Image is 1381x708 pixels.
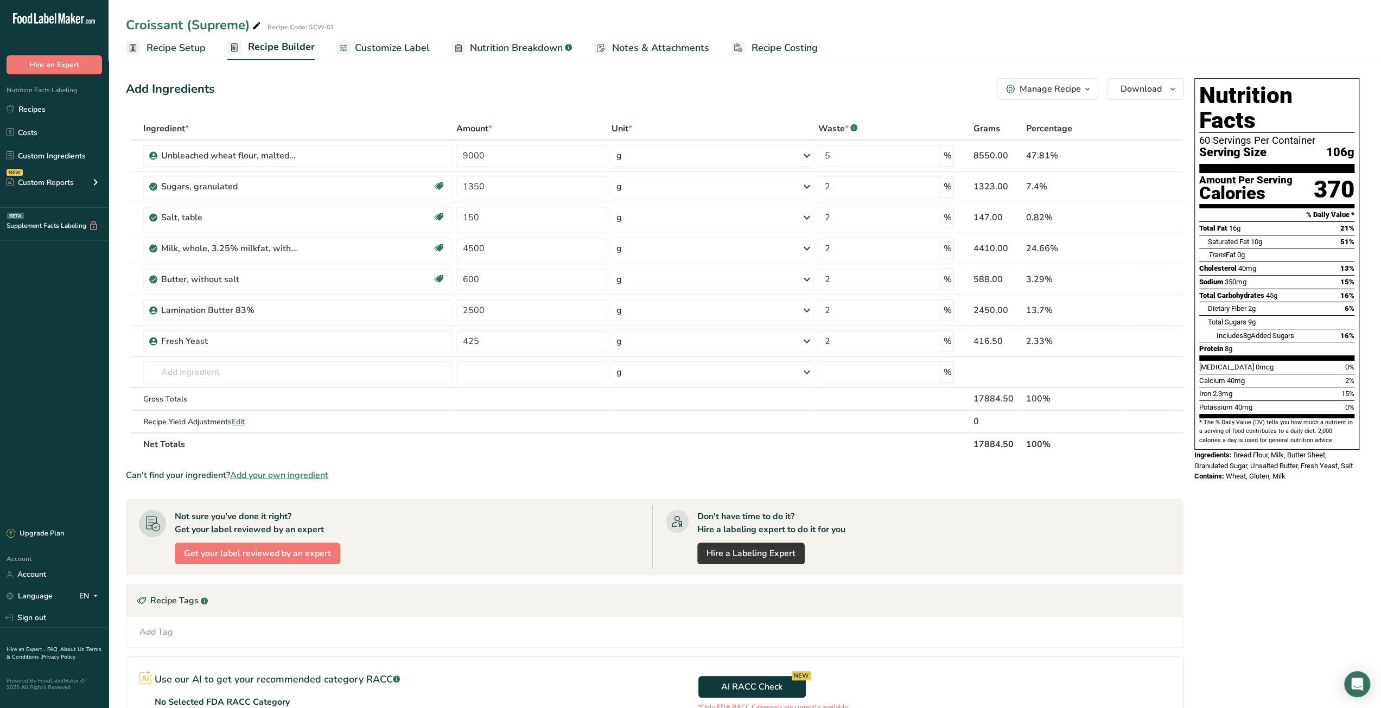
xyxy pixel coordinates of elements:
[161,149,297,162] div: Unbleached wheat flour, malted barley flour, [MEDICAL_DATA], reduced iron, [MEDICAL_DATA] mononit...
[126,584,1183,617] div: Recipe Tags
[973,149,1022,162] div: 8550.00
[612,41,709,55] span: Notes & Attachments
[1208,304,1246,312] span: Dietary Fiber
[1345,363,1354,371] span: 0%
[973,211,1022,224] div: 147.00
[752,41,818,55] span: Recipe Costing
[139,626,173,639] div: Add Tag
[1225,278,1246,286] span: 350mg
[973,392,1022,405] div: 17884.50
[161,242,297,255] div: Milk, whole, 3.25% milkfat, without added vitamin A and [MEDICAL_DATA]
[7,678,102,691] div: Powered By FoodLabelMaker © 2025 All Rights Reserved
[1213,390,1232,398] span: 2.3mg
[1234,403,1252,411] span: 40mg
[1024,432,1128,455] th: 100%
[7,586,53,605] a: Language
[1199,175,1293,186] div: Amount Per Serving
[616,211,622,224] div: g
[7,169,23,176] div: NEW
[1243,331,1251,340] span: 8g
[616,149,622,162] div: g
[1026,242,1126,255] div: 24.66%
[1314,175,1354,204] div: 370
[1026,304,1126,317] div: 13.7%
[126,36,206,60] a: Recipe Setup
[1237,251,1245,259] span: 0g
[232,417,245,427] span: Edit
[143,361,452,383] input: Add Ingredient
[792,671,811,680] div: NEW
[616,366,622,379] div: g
[697,510,845,536] div: Don't have time to do it? Hire a labeling expert to do it for you
[1208,251,1236,259] span: Fat
[126,469,1183,482] div: Can't find your ingredient?
[147,41,206,55] span: Recipe Setup
[1340,224,1354,232] span: 21%
[7,646,45,653] a: Hire an Expert .
[7,177,74,188] div: Custom Reports
[60,646,86,653] a: About Us .
[456,122,492,135] span: Amount
[1256,363,1274,371] span: 0mcg
[248,40,315,54] span: Recipe Builder
[1326,146,1354,160] span: 106g
[1199,264,1237,272] span: Cholesterol
[1194,451,1232,459] span: Ingredients:
[1026,211,1126,224] div: 0.82%
[1026,392,1126,405] div: 100%
[973,304,1022,317] div: 2450.00
[1194,451,1353,470] span: Bread Flour, Milk, Butter Sheet, Granulated Sugar, Unsalted Butter, Fresh Yeast, Salt
[175,510,324,536] div: Not sure you've done it right? Get your label reviewed by an expert
[143,393,452,405] div: Gross Totals
[1199,83,1354,133] h1: Nutrition Facts
[1226,472,1285,480] span: Wheat, Gluten, Milk
[1248,318,1256,326] span: 9g
[973,415,1022,428] div: 0
[143,122,189,135] span: Ingredient
[1199,208,1354,221] section: % Daily Value *
[1227,377,1245,385] span: 40mg
[1199,363,1254,371] span: [MEDICAL_DATA]
[1199,278,1223,286] span: Sodium
[126,80,215,98] div: Add Ingredients
[1248,304,1256,312] span: 2g
[973,180,1022,193] div: 1323.00
[818,122,857,135] div: Waste
[1026,149,1126,162] div: 47.81%
[79,590,102,603] div: EN
[42,653,75,661] a: Privacy Policy
[1026,335,1126,348] div: 2.33%
[973,122,1000,135] span: Grams
[616,180,622,193] div: g
[1340,331,1354,340] span: 16%
[1217,331,1294,340] span: Includes Added Sugars
[161,304,297,317] div: Lamination Butter 83%
[698,676,806,698] button: AI RACC Check NEW
[1199,377,1225,385] span: Calcium
[616,304,622,317] div: g
[1208,318,1246,326] span: Total Sugars
[1199,135,1354,146] div: 60 Servings Per Container
[1225,345,1232,353] span: 8g
[1199,403,1233,411] span: Potassium
[7,213,24,219] div: BETA
[161,180,297,193] div: Sugars, granulated
[997,78,1098,100] button: Manage Recipe
[7,646,101,661] a: Terms & Conditions .
[1340,291,1354,299] span: 16%
[227,35,315,61] a: Recipe Builder
[1238,264,1256,272] span: 40mg
[1194,472,1224,480] span: Contains:
[1199,345,1223,353] span: Protein
[731,36,818,60] a: Recipe Costing
[1251,238,1262,246] span: 10g
[973,242,1022,255] div: 4410.00
[7,528,64,539] div: Upgrade Plan
[1199,186,1293,201] div: Calories
[161,211,297,224] div: Salt, table
[155,672,400,687] p: Use our AI to get your recommended category RACC
[161,273,297,286] div: Butter, without salt
[1340,264,1354,272] span: 13%
[973,335,1022,348] div: 416.50
[1026,180,1126,193] div: 7.4%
